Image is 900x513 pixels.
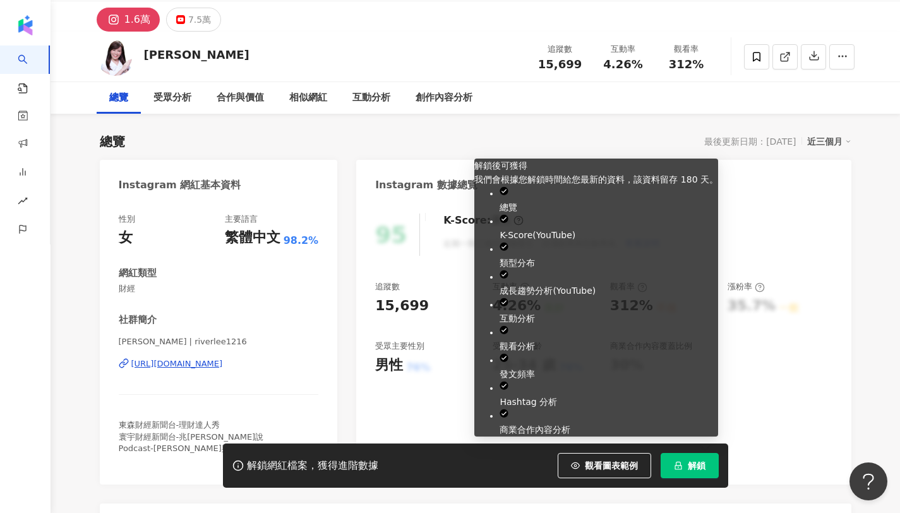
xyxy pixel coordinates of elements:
div: Instagram 數據總覽 [375,178,477,192]
div: 創作內容分析 [416,90,472,106]
div: 性別 [119,214,135,225]
div: 最後更新日期：[DATE] [704,136,796,147]
div: 相似網紅 [289,90,327,106]
img: KOL Avatar [97,38,135,76]
div: 總覽 [100,133,125,150]
span: rise [18,188,28,217]
span: 財經 [119,283,319,294]
div: 男性 [375,356,403,375]
div: 追蹤數 [375,281,400,293]
li: 觀看分析 [500,325,718,353]
div: 追蹤數 [536,43,584,56]
li: 總覽 [500,186,718,214]
div: 總覽 [109,90,128,106]
span: lock [674,461,683,470]
div: 解鎖後可獲得 [474,159,718,172]
div: 主要語言 [225,214,258,225]
button: 觀看圖表範例 [558,453,651,478]
div: 1.6萬 [124,11,150,28]
div: 我們會根據您解鎖時間給您最新的資料，該資料留存 180 天。 [474,172,718,186]
div: 受眾分析 [153,90,191,106]
li: 類型分布 [500,242,718,270]
div: Instagram 網紅基本資料 [119,178,241,192]
a: [URL][DOMAIN_NAME] [119,358,319,370]
li: 商業合作內容分析 [500,409,718,437]
div: 社群簡介 [119,313,157,327]
div: [URL][DOMAIN_NAME] [131,358,223,370]
div: 15,699 [375,296,429,316]
span: 東森財經新聞台-理財達人秀 寰宇財經新聞台-兆[PERSON_NAME]說 Podcast-[PERSON_NAME]與股惑仔 Podcast-[PERSON_NAME]與[PERSON_NAM... [119,420,298,487]
span: 觀看圖表範例 [585,461,638,471]
div: 漲粉率 [728,281,765,293]
div: 互動率 [599,43,647,56]
li: Hashtag 分析 [500,381,718,409]
div: 繁體中文 [225,228,280,248]
li: 互動分析 [500,298,718,325]
button: 1.6萬 [97,8,160,32]
div: 網紅類型 [119,267,157,280]
div: 互動分析 [352,90,390,106]
div: 合作與價值 [217,90,264,106]
span: 4.26% [603,58,642,71]
div: 解鎖網紅檔案，獲得進階數據 [247,459,378,473]
div: 女 [119,228,133,248]
span: 15,699 [538,57,582,71]
span: 312% [669,58,704,71]
span: 98.2% [284,234,319,248]
span: [PERSON_NAME] | riverlee1216 [119,336,319,347]
div: [PERSON_NAME] [144,47,249,63]
a: search [18,45,43,95]
button: 7.5萬 [166,8,221,32]
li: K-Score ( YouTube ) [500,214,718,242]
li: 發文頻率 [500,353,718,381]
img: logo icon [15,15,35,35]
li: 成長趨勢分析 ( YouTube ) [500,270,718,298]
div: 近三個月 [807,133,851,150]
div: K-Score : [443,214,524,227]
div: 受眾主要性別 [375,341,424,352]
div: 觀看率 [663,43,711,56]
button: 解鎖 [661,453,719,478]
div: 7.5萬 [188,11,211,28]
span: 解鎖 [688,461,705,471]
